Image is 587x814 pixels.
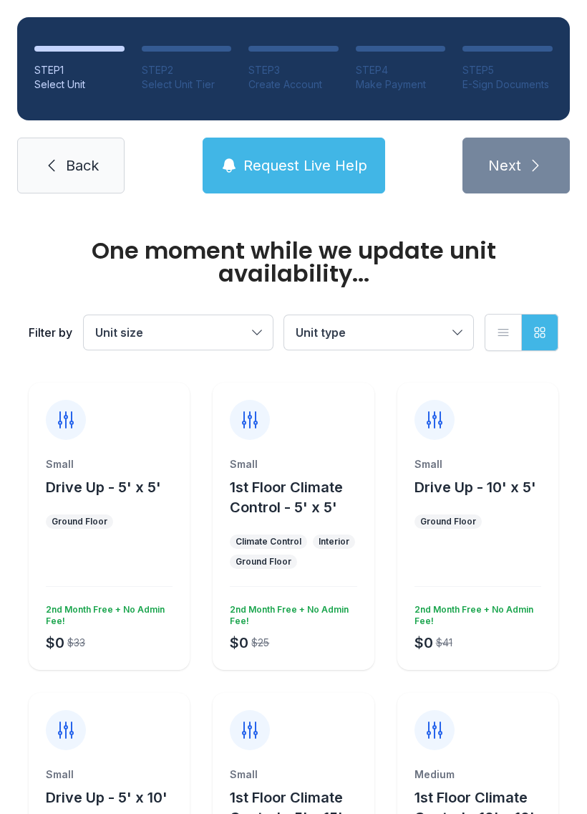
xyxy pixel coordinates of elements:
div: $33 [67,636,85,650]
div: Ground Floor [52,516,107,527]
div: Make Payment [356,77,446,92]
div: One moment while we update unit availability... [29,239,558,285]
div: Small [46,457,173,471]
div: Ground Floor [420,516,476,527]
div: 2nd Month Free + No Admin Fee! [40,598,173,627]
button: 1st Floor Climate Control - 5' x 5' [230,477,368,517]
div: STEP 1 [34,63,125,77]
span: Drive Up - 10' x 5' [414,479,536,496]
div: Climate Control [236,536,301,547]
div: Small [230,457,356,471]
span: Unit size [95,325,143,340]
div: Small [46,767,173,782]
button: Unit type [284,315,473,350]
div: 2nd Month Free + No Admin Fee! [409,598,541,627]
button: Drive Up - 10' x 5' [414,477,536,497]
div: $41 [436,636,452,650]
div: STEP 3 [248,63,339,77]
div: STEP 2 [142,63,232,77]
span: Back [66,155,99,176]
div: Filter by [29,324,72,341]
div: Medium [414,767,541,782]
div: Select Unit Tier [142,77,232,92]
span: Next [488,155,521,176]
button: Drive Up - 5' x 5' [46,477,161,497]
span: Request Live Help [243,155,367,176]
div: Interior [319,536,349,547]
div: Create Account [248,77,339,92]
div: $0 [46,633,64,653]
div: Select Unit [34,77,125,92]
div: STEP 5 [462,63,553,77]
div: Small [414,457,541,471]
div: E-Sign Documents [462,77,553,92]
div: Ground Floor [236,556,291,568]
div: Small [230,767,356,782]
button: Drive Up - 5' x 10' [46,787,168,808]
div: $0 [414,633,433,653]
div: $0 [230,633,248,653]
span: 1st Floor Climate Control - 5' x 5' [230,479,343,516]
span: Drive Up - 5' x 5' [46,479,161,496]
div: $25 [251,636,269,650]
button: Unit size [84,315,273,350]
div: 2nd Month Free + No Admin Fee! [224,598,356,627]
div: STEP 4 [356,63,446,77]
span: Unit type [296,325,346,340]
span: Drive Up - 5' x 10' [46,789,168,806]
